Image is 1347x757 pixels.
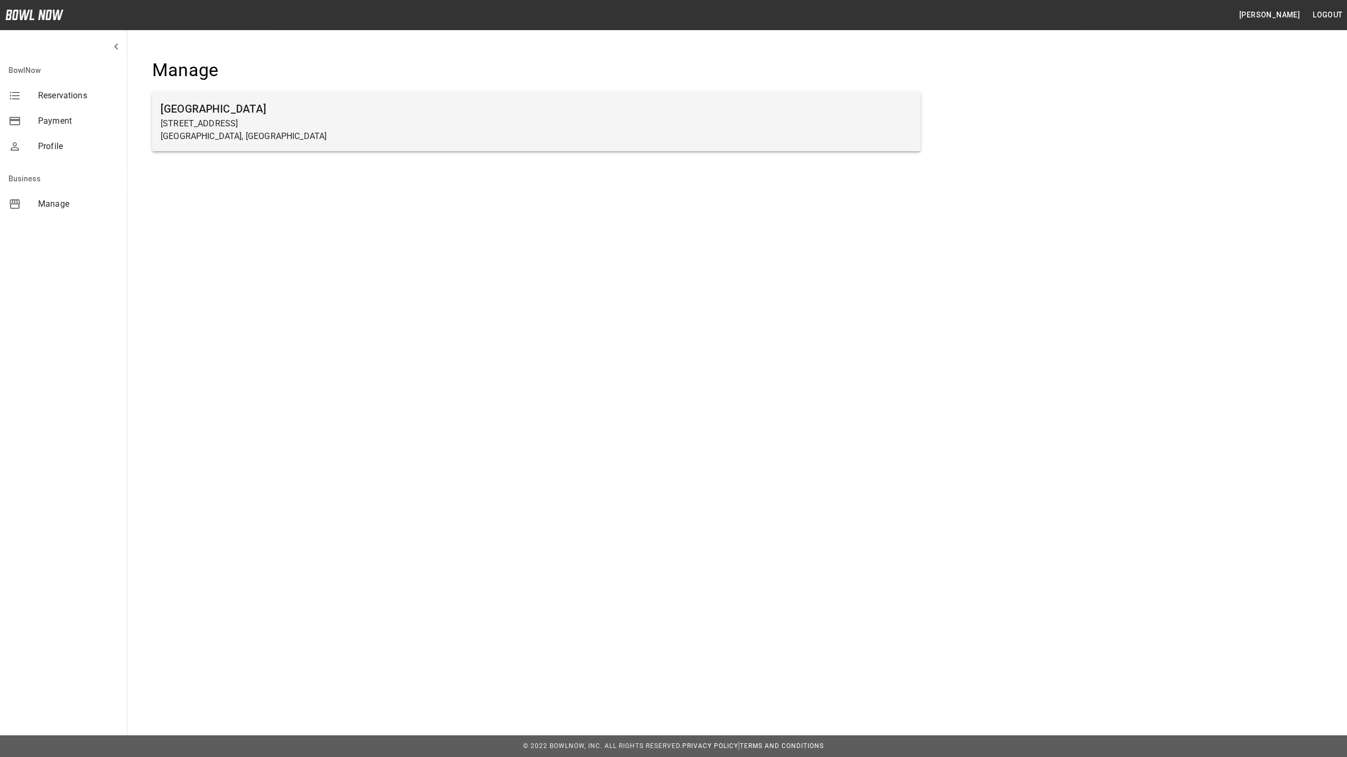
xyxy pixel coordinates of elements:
[38,115,118,127] span: Payment
[38,89,118,102] span: Reservations
[523,742,682,750] span: © 2022 BowlNow, Inc. All Rights Reserved.
[1309,5,1347,25] button: Logout
[38,198,118,210] span: Manage
[161,130,912,143] p: [GEOGRAPHIC_DATA], [GEOGRAPHIC_DATA]
[161,100,912,117] h6: [GEOGRAPHIC_DATA]
[740,742,824,750] a: Terms and Conditions
[152,59,921,81] h4: Manage
[682,742,738,750] a: Privacy Policy
[1235,5,1304,25] button: [PERSON_NAME]
[5,10,63,20] img: logo
[161,117,912,130] p: [STREET_ADDRESS]
[38,140,118,153] span: Profile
